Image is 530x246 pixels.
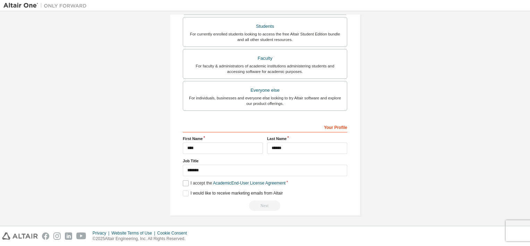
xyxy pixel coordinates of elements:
[187,54,343,63] div: Faculty
[213,181,285,186] a: Academic End-User License Agreement
[187,85,343,95] div: Everyone else
[183,121,347,132] div: Your Profile
[157,230,191,236] div: Cookie Consent
[3,2,90,9] img: Altair One
[183,136,263,141] label: First Name
[187,31,343,42] div: For currently enrolled students looking to access the free Altair Student Edition bundle and all ...
[183,200,347,211] div: Read and acccept EULA to continue
[183,190,283,196] label: I would like to receive marketing emails from Altair
[65,232,72,240] img: linkedin.svg
[267,136,347,141] label: Last Name
[76,232,86,240] img: youtube.svg
[42,232,49,240] img: facebook.svg
[183,180,285,186] label: I accept the
[187,22,343,31] div: Students
[2,232,38,240] img: altair_logo.svg
[183,158,347,164] label: Job Title
[187,95,343,106] div: For individuals, businesses and everyone else looking to try Altair software and explore our prod...
[187,63,343,74] div: For faculty & administrators of academic institutions administering students and accessing softwa...
[53,232,61,240] img: instagram.svg
[111,230,157,236] div: Website Terms of Use
[93,236,191,242] p: © 2025 Altair Engineering, Inc. All Rights Reserved.
[93,230,111,236] div: Privacy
